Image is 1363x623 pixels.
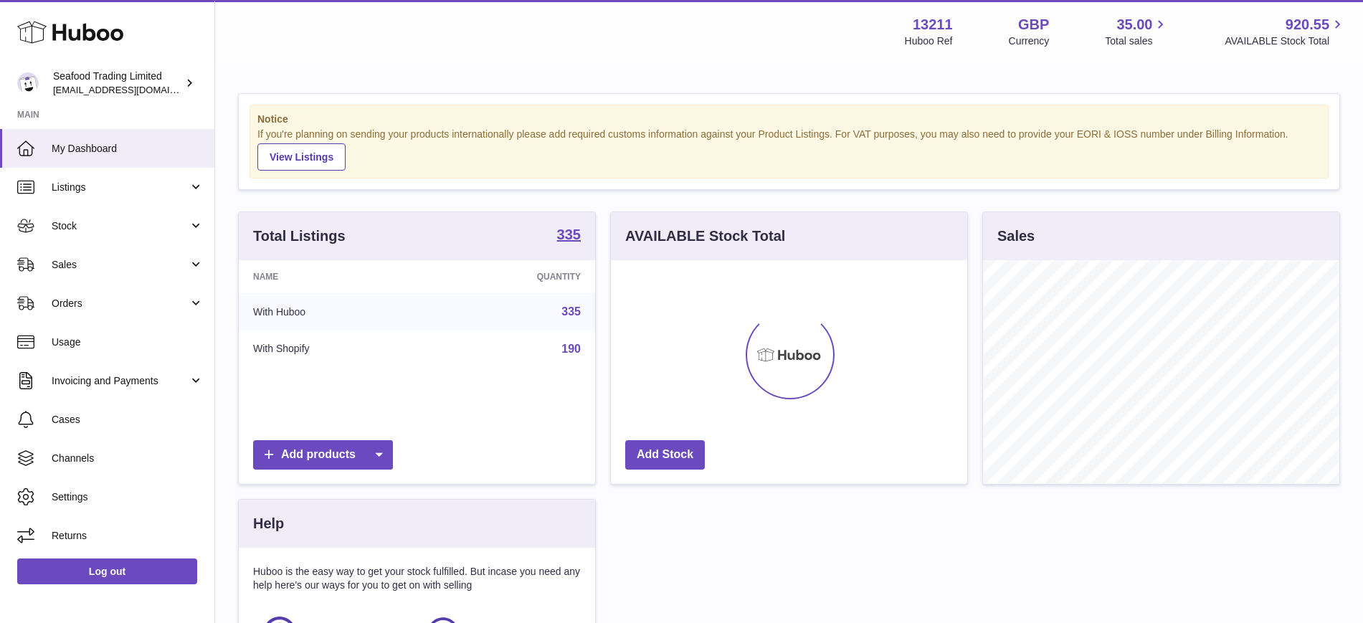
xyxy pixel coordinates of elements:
th: Quantity [431,260,595,293]
a: 920.55 AVAILABLE Stock Total [1225,15,1346,48]
span: Sales [52,258,189,272]
span: Stock [52,219,189,233]
a: Log out [17,558,197,584]
strong: Notice [257,113,1321,126]
div: If you're planning on sending your products internationally please add required customs informati... [257,128,1321,171]
span: Listings [52,181,189,194]
th: Name [239,260,431,293]
a: 35.00 Total sales [1105,15,1169,48]
span: Orders [52,297,189,310]
span: Invoicing and Payments [52,374,189,388]
a: Add Stock [625,440,705,470]
span: 920.55 [1286,15,1329,34]
span: 35.00 [1116,15,1152,34]
span: Returns [52,529,204,543]
a: 335 [557,227,581,244]
div: Currency [1009,34,1050,48]
a: 335 [561,305,581,318]
span: Cases [52,413,204,427]
td: With Shopify [239,330,431,368]
div: Seafood Trading Limited [53,70,182,97]
a: 190 [561,343,581,355]
span: AVAILABLE Stock Total [1225,34,1346,48]
h3: Help [253,514,284,533]
h3: AVAILABLE Stock Total [625,227,785,246]
span: Usage [52,336,204,349]
p: Huboo is the easy way to get your stock fulfilled. But incase you need any help here's our ways f... [253,565,581,592]
div: Huboo Ref [905,34,953,48]
span: [EMAIL_ADDRESS][DOMAIN_NAME] [53,84,211,95]
a: View Listings [257,143,346,171]
td: With Huboo [239,293,431,330]
span: Total sales [1105,34,1169,48]
strong: 13211 [913,15,953,34]
img: internalAdmin-13211@internal.huboo.com [17,72,39,94]
a: Add products [253,440,393,470]
span: Channels [52,452,204,465]
strong: 335 [557,227,581,242]
span: My Dashboard [52,142,204,156]
span: Settings [52,490,204,504]
h3: Total Listings [253,227,346,246]
h3: Sales [997,227,1035,246]
strong: GBP [1018,15,1049,34]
